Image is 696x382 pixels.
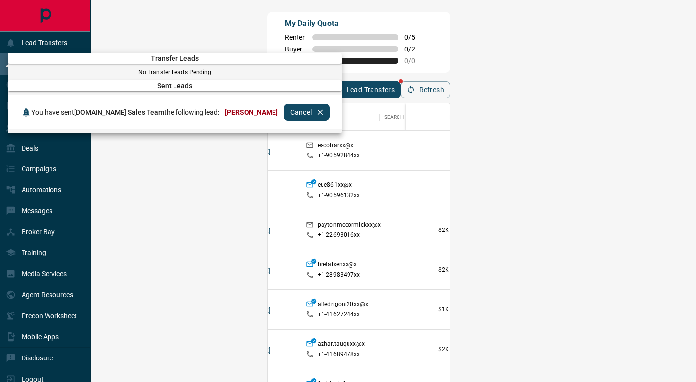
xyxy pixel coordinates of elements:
[74,108,164,116] span: [DOMAIN_NAME] Sales Team
[8,54,342,62] span: Transfer Leads
[225,108,278,116] span: [PERSON_NAME]
[8,82,342,90] span: Sent Leads
[8,68,342,76] p: No Transfer Leads Pending
[31,108,219,116] span: You have sent the following lead:
[284,104,330,121] button: Cancel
